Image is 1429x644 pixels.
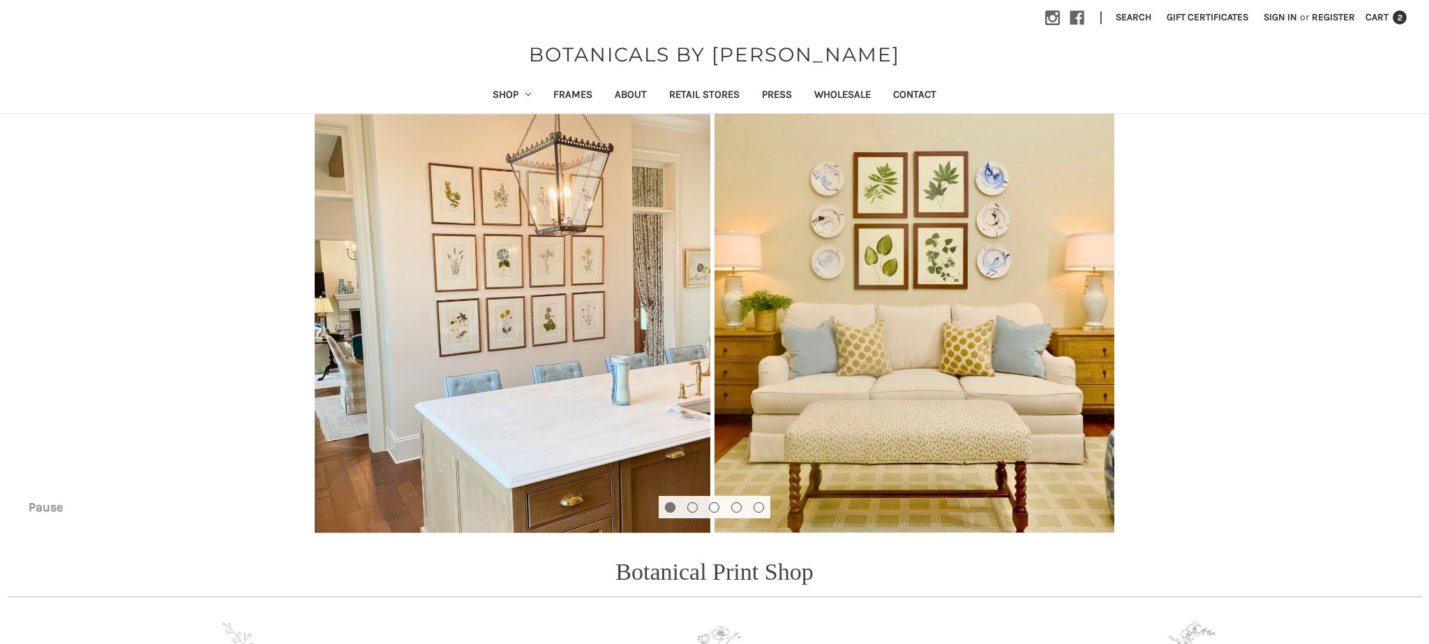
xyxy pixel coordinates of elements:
a: Contact [882,79,948,113]
a: About [604,79,658,113]
button: Go to slide 2 of 5 [687,502,698,513]
a: BOTANICALS BY [PERSON_NAME] [522,40,907,69]
button: Go to slide 3 of 5 [709,502,719,513]
p: Botanical Print Shop [615,554,813,590]
span: Go to slide 4 of 5 [732,520,741,521]
button: Go to slide 4 of 5 [731,502,742,513]
span: 2 [1393,10,1407,24]
span: Cart [1366,11,1389,23]
span: Go to slide 2 of 5 [688,520,697,521]
button: Pause carousel [17,496,73,518]
a: Shop [481,79,543,113]
span: Go to slide 3 of 5 [710,520,719,521]
a: Frames [542,79,604,113]
li: | [1094,7,1108,29]
a: Wholesale [803,79,882,113]
a: Press [751,79,803,113]
span: Go to slide 5 of 5 [754,520,763,521]
a: Retail Stores [658,79,751,113]
button: Go to slide 5 of 5 [754,502,764,513]
button: Go to slide 1 of 5, active [665,502,675,513]
span: or [1299,10,1310,24]
span: Go to slide 1 of 5, active [666,520,675,521]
